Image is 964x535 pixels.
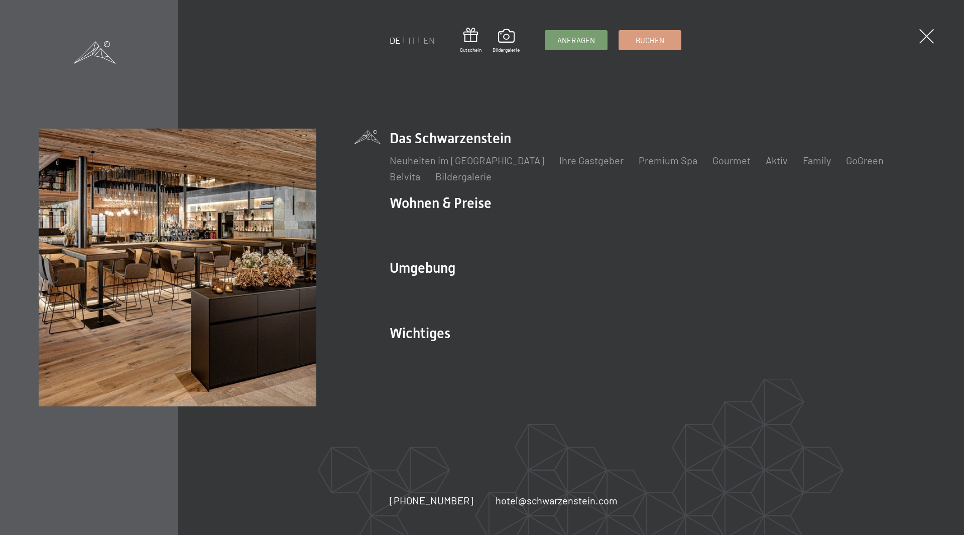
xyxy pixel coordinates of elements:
[423,35,435,46] a: EN
[39,129,316,406] img: Wellnesshotel Südtirol SCHWARZENSTEIN - Wellnessurlaub in den Alpen, Wandern und Wellness
[390,170,420,182] a: Belvita
[408,35,416,46] a: IT
[559,154,624,166] a: Ihre Gastgeber
[390,154,544,166] a: Neuheiten im [GEOGRAPHIC_DATA]
[636,35,664,46] span: Buchen
[460,28,481,53] a: Gutschein
[496,493,618,507] a: hotel@schwarzenstein.com
[712,154,751,166] a: Gourmet
[766,154,788,166] a: Aktiv
[460,46,481,53] span: Gutschein
[557,35,595,46] span: Anfragen
[390,35,401,46] a: DE
[390,493,473,507] a: [PHONE_NUMBER]
[619,31,681,50] a: Buchen
[390,494,473,506] span: [PHONE_NUMBER]
[493,46,520,53] span: Bildergalerie
[803,154,831,166] a: Family
[435,170,492,182] a: Bildergalerie
[545,31,607,50] a: Anfragen
[493,29,520,53] a: Bildergalerie
[846,154,884,166] a: GoGreen
[639,154,697,166] a: Premium Spa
